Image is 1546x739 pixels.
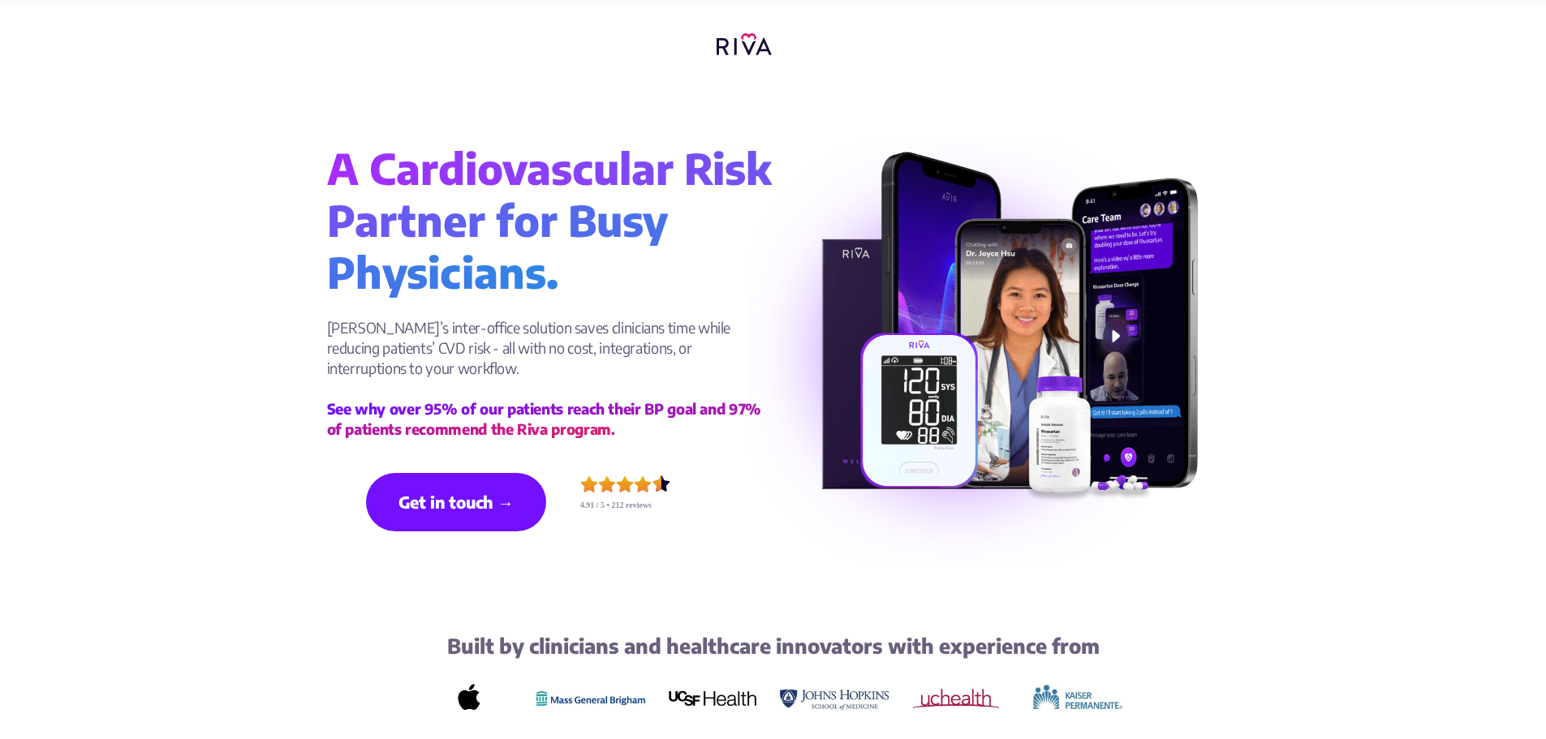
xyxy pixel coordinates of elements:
strong: A Cardiovascular Risk Partner for Busy Physicians. [327,141,772,298]
strong: Built by clinicians and healthcare innovators with experience from [447,633,1100,659]
p: [PERSON_NAME]’s inter-office solution saves clinicians time while reducing patients’ CVD risk - a... [327,317,773,439]
strong: Get in touch → [398,492,514,512]
div: 4.91 / 5 • 212 reviews [580,497,672,513]
strong: See why over 95% of our patients reach their BP goal and 97% of patients recommend the Riva program. [327,399,761,438]
a: Get in touch → [366,473,546,531]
